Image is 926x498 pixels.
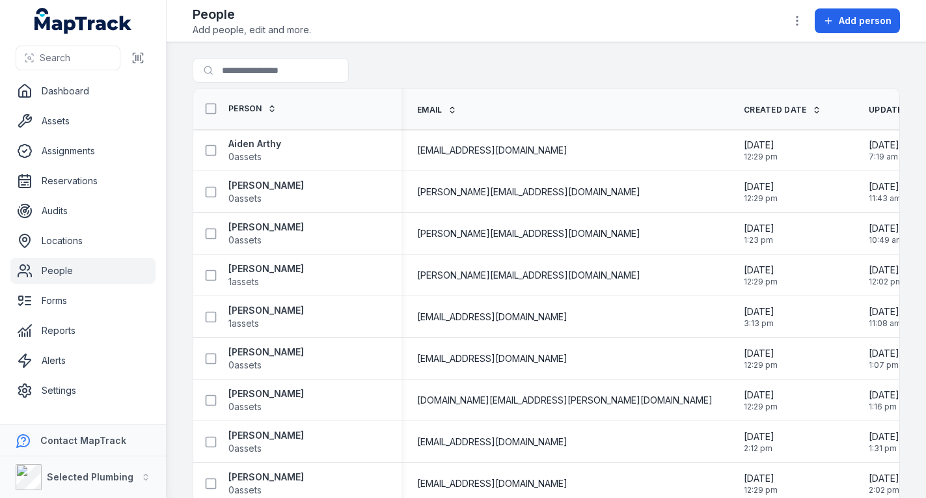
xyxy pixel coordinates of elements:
[228,150,262,163] span: 0 assets
[869,180,901,204] time: 8/11/2025, 11:43:19 AM
[417,227,640,240] span: [PERSON_NAME][EMAIL_ADDRESS][DOMAIN_NAME]
[228,484,262,497] span: 0 assets
[417,311,567,324] span: [EMAIL_ADDRESS][DOMAIN_NAME]
[228,346,304,372] a: [PERSON_NAME]0assets
[869,139,899,162] time: 7/29/2025, 7:19:23 AM
[40,51,70,64] span: Search
[228,346,304,359] strong: [PERSON_NAME]
[228,429,304,442] strong: [PERSON_NAME]
[10,138,156,164] a: Assignments
[744,389,778,412] time: 1/14/2025, 12:29:42 PM
[228,262,304,275] strong: [PERSON_NAME]
[417,436,567,449] span: [EMAIL_ADDRESS][DOMAIN_NAME]
[744,222,774,245] time: 2/13/2025, 1:23:00 PM
[34,8,132,34] a: MapTrack
[744,139,778,152] span: [DATE]
[869,264,903,277] span: [DATE]
[744,402,778,412] span: 12:29 pm
[228,387,304,400] strong: [PERSON_NAME]
[744,152,778,162] span: 12:29 pm
[417,105,443,115] span: Email
[869,402,899,412] span: 1:16 pm
[228,275,259,288] span: 1 assets
[744,193,778,204] span: 12:29 pm
[228,471,304,497] a: [PERSON_NAME]0assets
[10,288,156,314] a: Forms
[744,305,774,329] time: 2/28/2025, 3:13:20 PM
[10,168,156,194] a: Reservations
[10,258,156,284] a: People
[869,222,903,235] span: [DATE]
[744,485,778,495] span: 12:29 pm
[228,137,281,163] a: Aiden Arthy0assets
[744,180,778,193] span: [DATE]
[744,264,778,277] span: [DATE]
[228,192,262,205] span: 0 assets
[744,360,778,370] span: 12:29 pm
[228,262,304,288] a: [PERSON_NAME]1assets
[744,222,774,235] span: [DATE]
[228,234,262,247] span: 0 assets
[228,387,304,413] a: [PERSON_NAME]0assets
[228,304,304,317] strong: [PERSON_NAME]
[228,359,262,372] span: 0 assets
[869,305,901,318] span: [DATE]
[744,105,821,115] a: Created Date
[228,400,262,413] span: 0 assets
[10,108,156,134] a: Assets
[869,389,899,412] time: 8/11/2025, 1:16:06 PM
[744,139,778,162] time: 1/14/2025, 12:29:42 PM
[10,228,156,254] a: Locations
[744,443,774,454] span: 2:12 pm
[744,264,778,287] time: 1/14/2025, 12:29:42 PM
[744,277,778,287] span: 12:29 pm
[869,485,899,495] span: 2:02 pm
[228,471,304,484] strong: [PERSON_NAME]
[228,442,262,455] span: 0 assets
[869,193,901,204] span: 11:43 am
[193,5,311,23] h2: People
[869,430,899,454] time: 8/11/2025, 1:31:49 PM
[228,429,304,455] a: [PERSON_NAME]0assets
[10,318,156,344] a: Reports
[47,471,133,482] strong: Selected Plumbing
[10,198,156,224] a: Audits
[869,152,899,162] span: 7:19 am
[869,235,903,245] span: 10:49 am
[744,472,778,485] span: [DATE]
[869,305,901,329] time: 8/11/2025, 11:08:49 AM
[869,347,899,360] span: [DATE]
[744,472,778,495] time: 1/14/2025, 12:29:42 PM
[16,46,120,70] button: Search
[417,269,640,282] span: [PERSON_NAME][EMAIL_ADDRESS][DOMAIN_NAME]
[869,222,903,245] time: 8/11/2025, 10:49:33 AM
[869,360,899,370] span: 1:07 pm
[869,347,899,370] time: 8/11/2025, 1:07:47 PM
[228,221,304,234] strong: [PERSON_NAME]
[869,472,899,495] time: 8/11/2025, 2:02:25 PM
[744,235,774,245] span: 1:23 pm
[228,221,304,247] a: [PERSON_NAME]0assets
[228,179,304,192] strong: [PERSON_NAME]
[417,477,567,490] span: [EMAIL_ADDRESS][DOMAIN_NAME]
[839,14,892,27] span: Add person
[228,104,277,114] a: Person
[417,105,457,115] a: Email
[869,430,899,443] span: [DATE]
[744,430,774,443] span: [DATE]
[744,180,778,204] time: 1/14/2025, 12:29:42 PM
[10,378,156,404] a: Settings
[869,139,899,152] span: [DATE]
[744,318,774,329] span: 3:13 pm
[744,105,807,115] span: Created Date
[744,305,774,318] span: [DATE]
[417,186,640,199] span: [PERSON_NAME][EMAIL_ADDRESS][DOMAIN_NAME]
[869,472,899,485] span: [DATE]
[417,352,567,365] span: [EMAIL_ADDRESS][DOMAIN_NAME]
[417,144,567,157] span: [EMAIL_ADDRESS][DOMAIN_NAME]
[744,430,774,454] time: 5/14/2025, 2:12:32 PM
[869,180,901,193] span: [DATE]
[228,104,262,114] span: Person
[193,23,311,36] span: Add people, edit and more.
[417,394,713,407] span: [DOMAIN_NAME][EMAIL_ADDRESS][PERSON_NAME][DOMAIN_NAME]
